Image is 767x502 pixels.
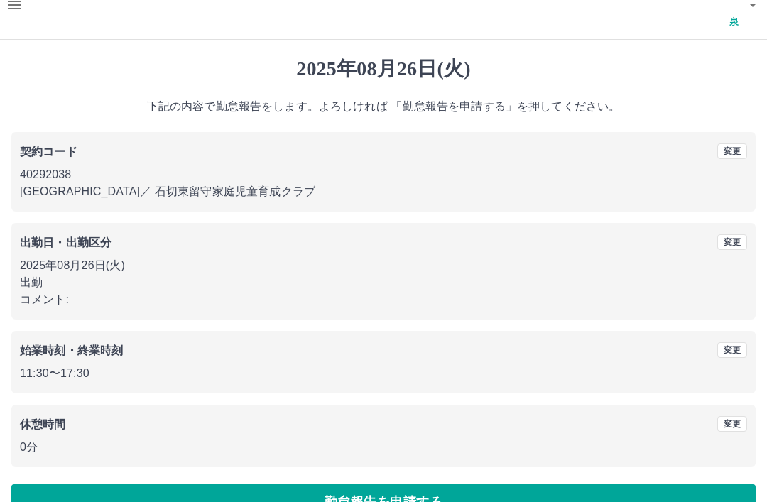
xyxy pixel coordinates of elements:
button: 変更 [717,234,747,250]
button: 変更 [717,342,747,358]
p: 40292038 [20,166,747,183]
p: [GEOGRAPHIC_DATA] ／ 石切東留守家庭児童育成クラブ [20,183,747,200]
b: 始業時刻・終業時刻 [20,344,123,356]
b: 休憩時間 [20,418,66,430]
p: 2025年08月26日(火) [20,257,747,274]
b: 出勤日・出勤区分 [20,236,111,249]
button: 変更 [717,416,747,432]
p: 11:30 〜 17:30 [20,365,747,382]
b: 契約コード [20,146,77,158]
h1: 2025年08月26日(火) [11,57,756,81]
button: 変更 [717,143,747,159]
p: 下記の内容で勤怠報告をします。よろしければ 「勤怠報告を申請する」を押してください。 [11,98,756,115]
p: 0分 [20,439,747,456]
p: 出勤 [20,274,747,291]
p: コメント: [20,291,747,308]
